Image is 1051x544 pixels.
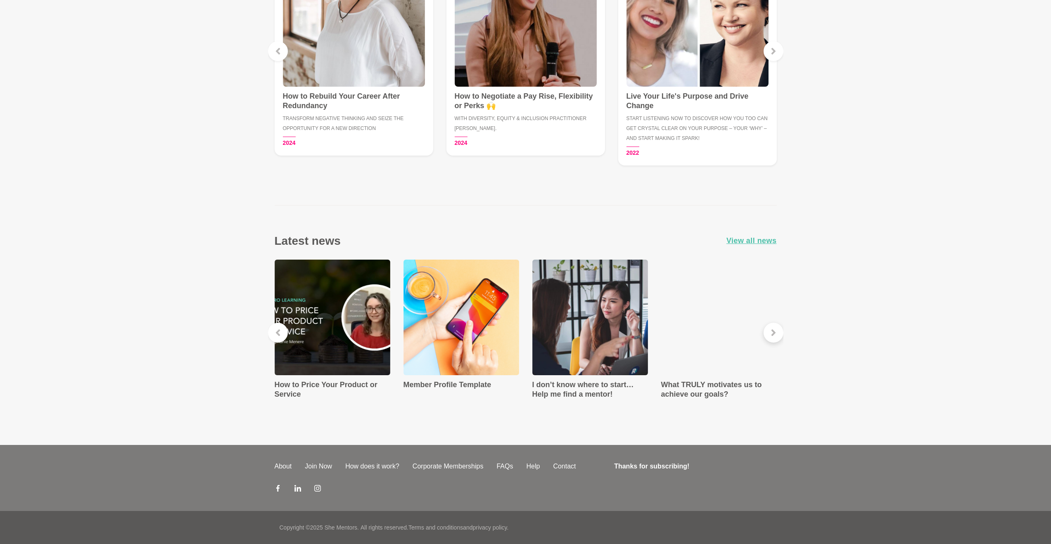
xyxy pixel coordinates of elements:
a: LinkedIn [294,485,301,494]
a: FAQs [490,461,520,471]
a: Corporate Memberships [406,461,490,471]
h4: What TRULY motivates us to achieve our goals? [661,380,777,399]
h4: How to Negotiate a Pay Rise, Flexibility or Perks 🙌 [455,92,597,110]
time: 2024 [283,137,296,147]
img: How to Price Your Product or Service [275,260,390,375]
h3: Latest news [275,234,341,248]
h4: Thanks for subscribing! [614,461,771,471]
a: Member Profile TemplateMember Profile Template [403,260,519,390]
a: How does it work? [339,461,406,471]
a: Help [520,461,546,471]
h5: Transform negative thinking and seize the opportunity for a new direction [283,114,425,133]
a: View all news [726,235,777,247]
a: Instagram [314,485,321,494]
h4: How to Price Your Product or Service [275,380,390,399]
a: About [268,461,299,471]
a: How to Price Your Product or ServiceHow to Price Your Product or Service [275,260,390,399]
h4: Live Your Life's Purpose and Drive Change [626,92,769,110]
a: privacy policy [473,524,507,531]
a: Facebook [275,485,281,494]
a: Join Now [298,461,339,471]
img: I don’t know where to start… Help me find a mentor! [532,260,648,375]
p: All rights reserved. and . [361,523,508,532]
h4: How to Rebuild Your Career After Redundancy [283,92,425,110]
h4: I don’t know where to start… Help me find a mentor! [532,380,648,399]
h4: Member Profile Template [403,380,519,390]
a: I don’t know where to start… Help me find a mentor!I don’t know where to start… Help me find a me... [532,260,648,399]
a: What TRULY motivates us to achieve our goals? [661,260,777,399]
a: Contact [546,461,582,471]
h5: With Diversity, Equity & Inclusion Practitioner [PERSON_NAME]. [455,114,597,133]
img: Member Profile Template [403,260,519,375]
h5: Start listening now to discover how you too can get crystal clear on your purpose – your ‘why’ – ... [626,114,769,143]
time: 2024 [455,137,467,147]
p: Copyright © 2025 She Mentors . [280,523,359,532]
time: 2022 [626,147,639,157]
a: Terms and conditions [408,524,463,531]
